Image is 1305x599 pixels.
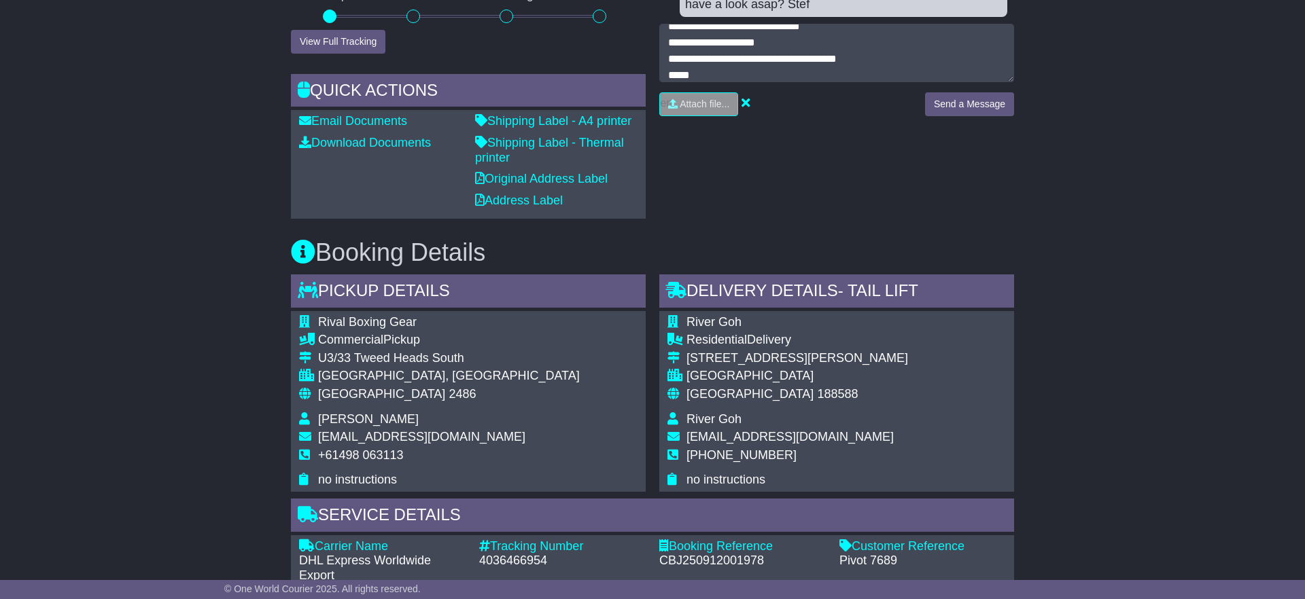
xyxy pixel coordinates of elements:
[686,333,747,346] span: Residential
[839,553,1006,568] div: Pivot 7689
[659,274,1014,311] div: Delivery Details
[686,387,814,401] span: [GEOGRAPHIC_DATA]
[925,92,1014,116] button: Send a Message
[318,315,417,329] span: Rival Boxing Gear
[299,553,466,583] div: DHL Express Worldwide Export
[838,281,918,299] span: - Tail Lift
[686,369,908,384] div: [GEOGRAPHIC_DATA]
[318,448,404,462] span: +61498 063113
[659,553,826,568] div: CBJ250912001978
[479,553,646,568] div: 4036466954
[475,136,624,164] a: Shipping Label - Thermal printer
[291,239,1014,266] h3: Booking Details
[686,412,742,426] span: River Goh
[318,387,445,401] span: [GEOGRAPHIC_DATA]
[686,315,742,329] span: River Goh
[318,412,419,426] span: [PERSON_NAME]
[318,369,580,384] div: [GEOGRAPHIC_DATA], [GEOGRAPHIC_DATA]
[475,114,631,128] a: Shipping Label - A4 printer
[299,114,407,128] a: Email Documents
[291,74,646,111] div: Quick Actions
[479,539,646,554] div: Tracking Number
[686,473,765,486] span: no instructions
[318,333,383,346] span: Commercial
[299,136,431,149] a: Download Documents
[299,539,466,554] div: Carrier Name
[686,333,908,348] div: Delivery
[318,333,580,348] div: Pickup
[839,539,1006,554] div: Customer Reference
[686,448,797,462] span: [PHONE_NUMBER]
[291,274,646,311] div: Pickup Details
[817,387,858,401] span: 188588
[224,583,421,594] span: © One World Courier 2025. All rights reserved.
[686,351,908,366] div: [STREET_ADDRESS][PERSON_NAME]
[291,498,1014,535] div: Service Details
[475,172,608,185] a: Original Address Label
[318,351,580,366] div: U3/33 Tweed Heads South
[475,194,563,207] a: Address Label
[686,430,894,443] span: [EMAIL_ADDRESS][DOMAIN_NAME]
[659,539,826,554] div: Booking Reference
[318,430,525,443] span: [EMAIL_ADDRESS][DOMAIN_NAME]
[291,30,385,54] button: View Full Tracking
[318,473,397,486] span: no instructions
[449,387,476,401] span: 2486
